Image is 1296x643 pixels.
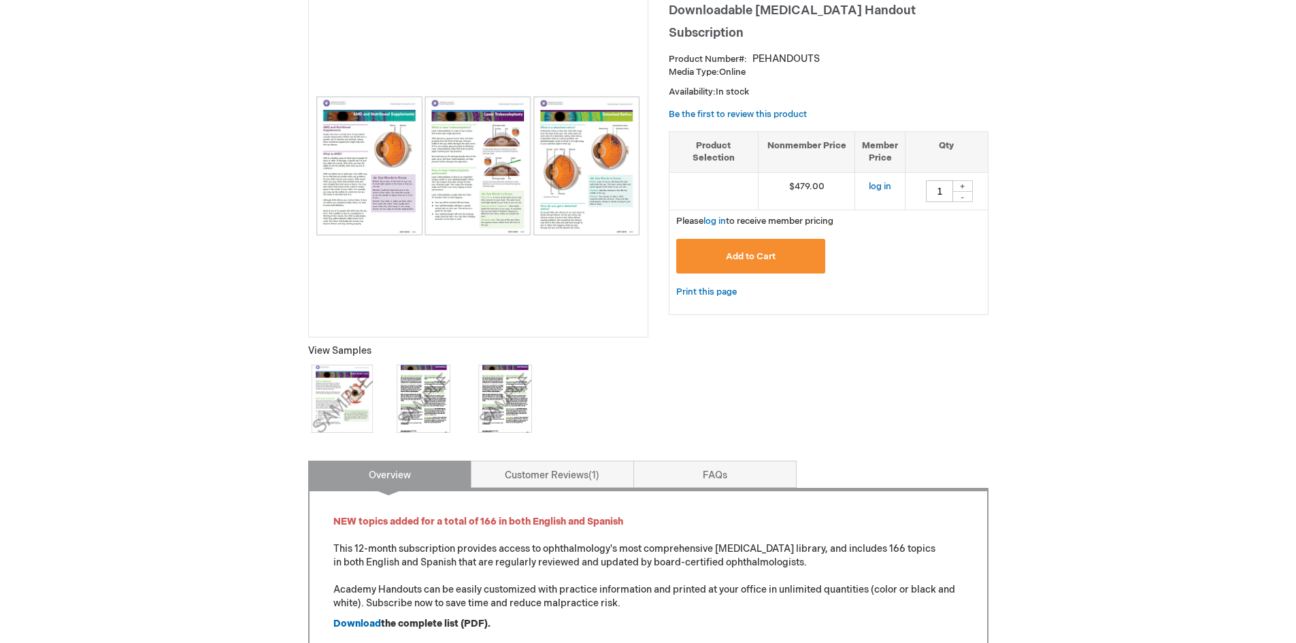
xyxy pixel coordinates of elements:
[308,365,376,433] img: Click to view
[676,239,826,274] button: Add to Cart
[381,618,491,629] strong: the complete list (PDF).
[669,3,916,40] span: Downloadable [MEDICAL_DATA] Handout Subscription
[669,66,988,79] p: Online
[308,344,648,358] p: View Samples
[588,469,599,481] span: 1
[952,191,973,202] div: -
[905,131,988,172] th: Qty
[669,131,759,172] th: Product Selection
[390,365,458,433] img: Click to view
[333,515,963,610] p: This 12-month subscription provides access to ophthalmology's most comprehensive [MEDICAL_DATA] l...
[669,86,988,99] p: Availability:
[855,131,905,172] th: Member Price
[676,284,737,301] a: Print this page
[333,516,623,527] font: NEW topics added for a total of 166 in both English and Spanish
[471,365,539,433] img: Click to view
[726,251,776,262] span: Add to Cart
[333,618,381,629] a: Download
[676,216,833,227] span: Please to receive member pricing
[952,180,973,192] div: +
[758,131,855,172] th: Nonmember Price
[869,181,891,192] a: log in
[669,67,719,78] strong: Media Type:
[752,52,820,66] div: PEHANDOUTS
[926,180,953,202] input: Qty
[669,109,807,120] a: Be the first to review this product
[633,461,797,488] a: FAQs
[758,172,855,210] td: $479.00
[316,96,641,235] img: Downloadable Patient Education Handout Subscription
[308,461,471,488] a: Overview
[669,54,747,65] strong: Product Number
[703,216,726,227] a: log in
[716,86,749,97] span: In stock
[471,461,634,488] a: Customer Reviews1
